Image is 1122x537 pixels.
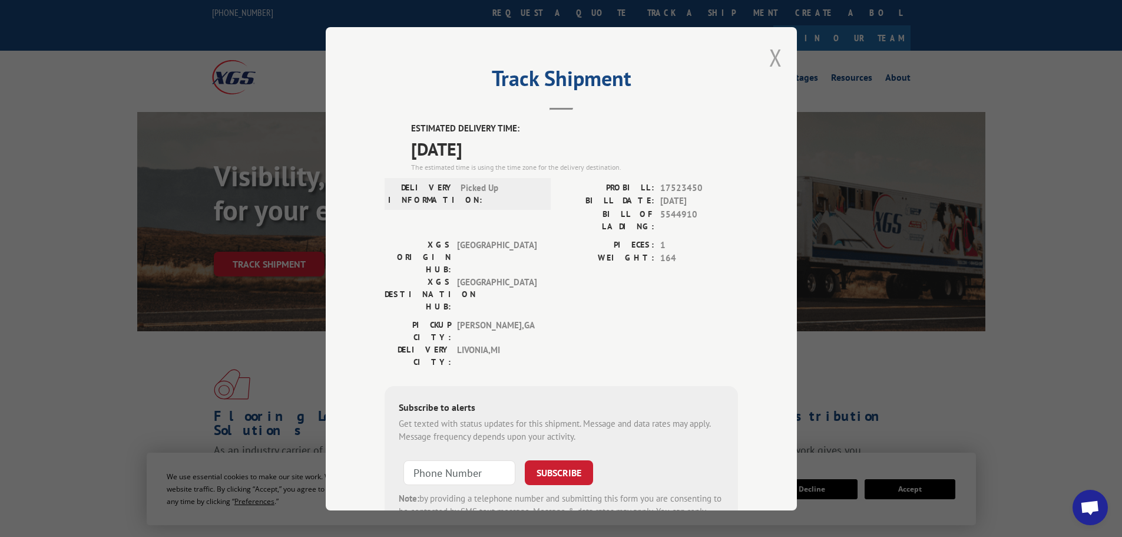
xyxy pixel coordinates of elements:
[1073,490,1108,525] div: Open chat
[399,400,724,417] div: Subscribe to alerts
[411,162,738,172] div: The estimated time is using the time zone for the delivery destination.
[660,252,738,265] span: 164
[411,135,738,162] span: [DATE]
[403,460,515,485] input: Phone Number
[388,181,455,206] label: DELIVERY INFORMATION:
[660,181,738,195] span: 17523450
[385,238,451,275] label: XGS ORIGIN HUB:
[385,318,451,343] label: PICKUP CITY:
[385,70,738,93] h2: Track Shipment
[411,122,738,136] label: ESTIMATED DELIVERY TIME:
[561,252,654,265] label: WEIGHT:
[525,460,593,485] button: SUBSCRIBE
[461,181,540,206] span: Picked Up
[660,207,738,232] span: 5544910
[399,492,724,532] div: by providing a telephone number and submitting this form you are consenting to be contacted by SM...
[660,195,738,208] span: [DATE]
[399,492,419,503] strong: Note:
[561,207,654,232] label: BILL OF LADING:
[457,318,537,343] span: [PERSON_NAME] , GA
[561,181,654,195] label: PROBILL:
[457,238,537,275] span: [GEOGRAPHIC_DATA]
[457,343,537,368] span: LIVONIA , MI
[457,275,537,312] span: [GEOGRAPHIC_DATA]
[385,275,451,312] label: XGS DESTINATION HUB:
[660,238,738,252] span: 1
[561,195,654,208] label: BILL DATE:
[561,238,654,252] label: PIECES:
[399,417,724,443] div: Get texted with status updates for this shipment. Message and data rates may apply. Message frequ...
[385,343,451,368] label: DELIVERY CITY:
[769,42,782,73] button: Close modal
